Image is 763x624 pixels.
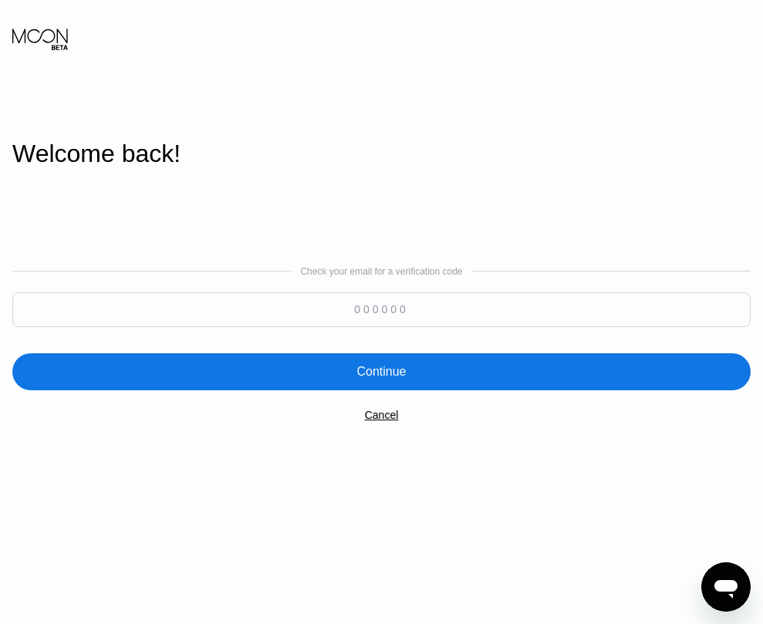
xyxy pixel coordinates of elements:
div: Check your email for a verification code [300,266,462,277]
input: 000000 [12,292,751,327]
div: Cancel [365,409,399,421]
div: Continue [12,353,751,390]
div: Continue [356,364,406,379]
div: Welcome back! [12,140,751,168]
iframe: Button to launch messaging window [701,562,751,612]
